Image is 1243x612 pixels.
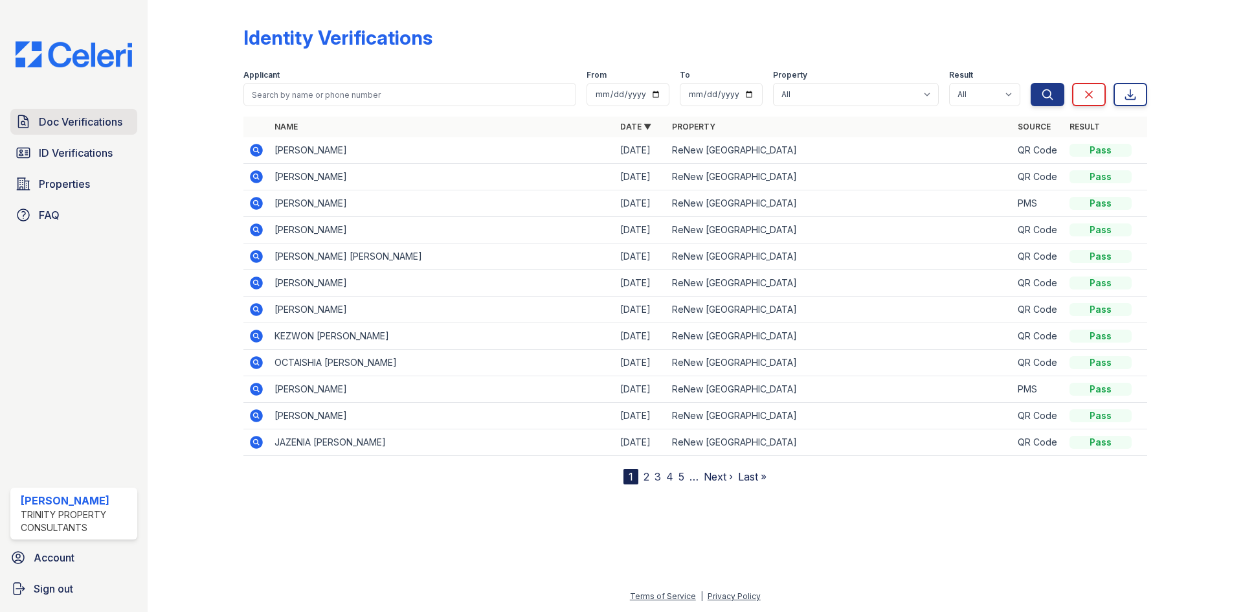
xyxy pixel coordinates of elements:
td: [PERSON_NAME] [269,137,615,164]
div: Pass [1069,356,1132,369]
td: QR Code [1013,297,1064,323]
td: [DATE] [615,164,667,190]
input: Search by name or phone number [243,83,576,106]
a: Sign out [5,576,142,602]
a: ID Verifications [10,140,137,166]
td: [PERSON_NAME] [269,217,615,244]
span: ID Verifications [39,145,113,161]
td: ReNew [GEOGRAPHIC_DATA] [667,297,1013,323]
td: QR Code [1013,270,1064,297]
td: [PERSON_NAME] [269,270,615,297]
a: 4 [666,470,673,483]
td: OCTAISHIA [PERSON_NAME] [269,350,615,376]
td: ReNew [GEOGRAPHIC_DATA] [667,403,1013,429]
a: Doc Verifications [10,109,137,135]
a: Result [1069,122,1100,131]
label: Applicant [243,70,280,80]
td: QR Code [1013,217,1064,244]
div: Pass [1069,383,1132,396]
a: FAQ [10,202,137,228]
td: [DATE] [615,217,667,244]
img: CE_Logo_Blue-a8612792a0a2168367f1c8372b55b34899dd931a85d93a1a3d3e32e68fde9ad4.png [5,41,142,67]
td: ReNew [GEOGRAPHIC_DATA] [667,350,1013,376]
td: [PERSON_NAME] [269,376,615,403]
div: Identity Verifications [243,26,432,49]
a: Source [1018,122,1051,131]
div: Pass [1069,144,1132,157]
a: 3 [655,470,661,483]
td: [DATE] [615,403,667,429]
a: Property [672,122,715,131]
td: QR Code [1013,350,1064,376]
label: Result [949,70,973,80]
div: Pass [1069,277,1132,289]
span: Doc Verifications [39,114,122,130]
td: [PERSON_NAME] [269,297,615,323]
div: Pass [1069,197,1132,210]
a: 2 [644,470,649,483]
td: QR Code [1013,137,1064,164]
a: Privacy Policy [708,591,761,601]
span: … [689,469,699,484]
a: Last » [738,470,767,483]
td: [PERSON_NAME] [PERSON_NAME] [269,244,615,270]
a: 5 [678,470,684,483]
td: QR Code [1013,429,1064,456]
span: Properties [39,176,90,192]
td: ReNew [GEOGRAPHIC_DATA] [667,217,1013,244]
span: Account [34,550,74,565]
td: ReNew [GEOGRAPHIC_DATA] [667,244,1013,270]
td: [PERSON_NAME] [269,190,615,217]
label: From [587,70,607,80]
td: JAZENIA [PERSON_NAME] [269,429,615,456]
div: | [700,591,703,601]
td: QR Code [1013,164,1064,190]
td: [DATE] [615,190,667,217]
div: Pass [1069,409,1132,422]
div: 1 [623,469,638,484]
div: Pass [1069,330,1132,343]
td: [DATE] [615,323,667,350]
td: QR Code [1013,244,1064,270]
a: Account [5,545,142,571]
td: PMS [1013,190,1064,217]
td: ReNew [GEOGRAPHIC_DATA] [667,137,1013,164]
a: Properties [10,171,137,197]
div: Pass [1069,223,1132,236]
td: [PERSON_NAME] [269,403,615,429]
a: Date ▼ [620,122,651,131]
td: [PERSON_NAME] [269,164,615,190]
div: Pass [1069,250,1132,263]
td: ReNew [GEOGRAPHIC_DATA] [667,376,1013,403]
td: QR Code [1013,403,1064,429]
td: ReNew [GEOGRAPHIC_DATA] [667,429,1013,456]
label: Property [773,70,807,80]
td: ReNew [GEOGRAPHIC_DATA] [667,270,1013,297]
div: Pass [1069,436,1132,449]
div: Pass [1069,170,1132,183]
div: Pass [1069,303,1132,316]
td: ReNew [GEOGRAPHIC_DATA] [667,190,1013,217]
td: [DATE] [615,376,667,403]
td: [DATE] [615,270,667,297]
td: ReNew [GEOGRAPHIC_DATA] [667,323,1013,350]
td: KEZWON [PERSON_NAME] [269,323,615,350]
td: ReNew [GEOGRAPHIC_DATA] [667,164,1013,190]
td: [DATE] [615,297,667,323]
a: Next › [704,470,733,483]
div: [PERSON_NAME] [21,493,132,508]
a: Name [274,122,298,131]
td: [DATE] [615,350,667,376]
div: Trinity Property Consultants [21,508,132,534]
td: PMS [1013,376,1064,403]
a: Terms of Service [630,591,696,601]
td: [DATE] [615,429,667,456]
td: [DATE] [615,244,667,270]
td: [DATE] [615,137,667,164]
span: Sign out [34,581,73,596]
label: To [680,70,690,80]
span: FAQ [39,207,60,223]
td: QR Code [1013,323,1064,350]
